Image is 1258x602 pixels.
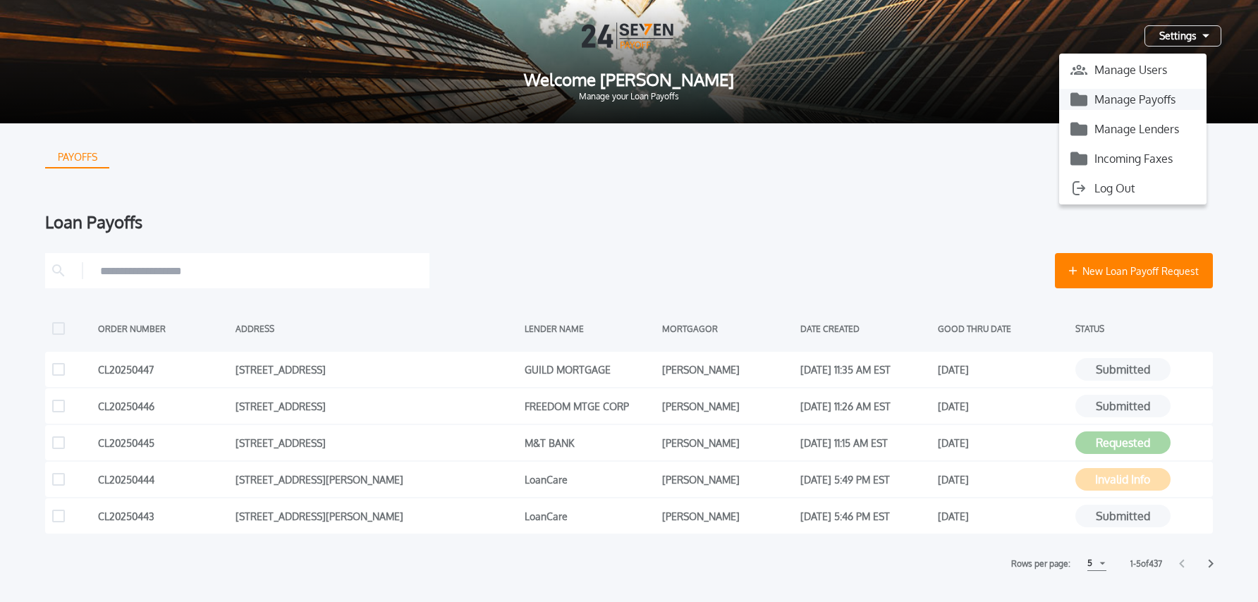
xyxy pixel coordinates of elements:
button: New Loan Payoff Request [1055,253,1213,288]
label: 1 - 5 of 437 [1130,557,1162,571]
div: GOOD THRU DATE [938,318,1068,339]
div: [PERSON_NAME] [662,359,793,380]
div: PAYOFFS [47,146,109,168]
img: icon [1070,150,1087,167]
button: Submitted [1075,358,1171,381]
div: CL20250444 [98,469,228,490]
button: Settings [1144,25,1221,47]
button: Submitted [1075,395,1171,417]
button: Submitted [1075,505,1171,527]
img: icon [1070,91,1087,108]
button: Manage Lenders [1059,118,1207,140]
button: PAYOFFS [45,146,109,168]
div: M&T BANK [525,432,655,453]
div: ADDRESS [236,318,518,339]
div: [DATE] [938,505,1068,527]
div: LoanCare [525,469,655,490]
div: [PERSON_NAME] [662,469,793,490]
div: [DATE] [938,395,1068,417]
img: icon [1070,61,1087,78]
img: icon [1070,180,1087,197]
div: FREEDOM MTGE CORP [525,395,655,417]
div: [DATE] 11:35 AM EST [800,359,931,380]
div: MORTGAGOR [662,318,793,339]
div: LENDER NAME [525,318,655,339]
button: Log Out [1059,178,1207,199]
span: Welcome [PERSON_NAME] [23,71,1235,88]
div: [DATE] 5:49 PM EST [800,469,931,490]
div: CL20250446 [98,395,228,417]
span: New Loan Payoff Request [1082,264,1199,278]
div: Loan Payoffs [45,214,1213,231]
span: Manage your Loan Payoffs [23,92,1235,101]
button: Invalid Info [1075,468,1171,491]
div: DATE CREATED [800,318,931,339]
button: Requested [1075,431,1171,454]
div: [PERSON_NAME] [662,395,793,417]
div: LoanCare [525,505,655,527]
div: [DATE] [938,432,1068,453]
div: [STREET_ADDRESS] [236,359,518,380]
div: [DATE] 5:46 PM EST [800,505,931,527]
div: [STREET_ADDRESS] [236,395,518,417]
div: CL20250443 [98,505,228,527]
div: [STREET_ADDRESS][PERSON_NAME] [236,505,518,527]
div: [STREET_ADDRESS] [236,432,518,453]
div: [PERSON_NAME] [662,505,793,527]
div: STATUS [1075,318,1206,339]
div: [STREET_ADDRESS][PERSON_NAME] [236,469,518,490]
img: icon [1070,121,1087,137]
img: Logo [582,23,676,49]
div: 5 [1087,555,1092,572]
button: Manage Users [1059,59,1207,80]
div: [DATE] 11:26 AM EST [800,395,931,417]
div: GUILD MORTGAGE [525,359,655,380]
button: Incoming Faxes [1059,148,1207,169]
div: CL20250447 [98,359,228,380]
label: Rows per page: [1011,557,1070,571]
div: CL20250445 [98,432,228,453]
div: [DATE] [938,359,1068,380]
button: Manage Payoffs [1059,89,1207,110]
button: 5 [1087,556,1106,571]
div: [DATE] 11:15 AM EST [800,432,931,453]
div: ORDER NUMBER [98,318,228,339]
div: [DATE] [938,469,1068,490]
div: [PERSON_NAME] [662,432,793,453]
